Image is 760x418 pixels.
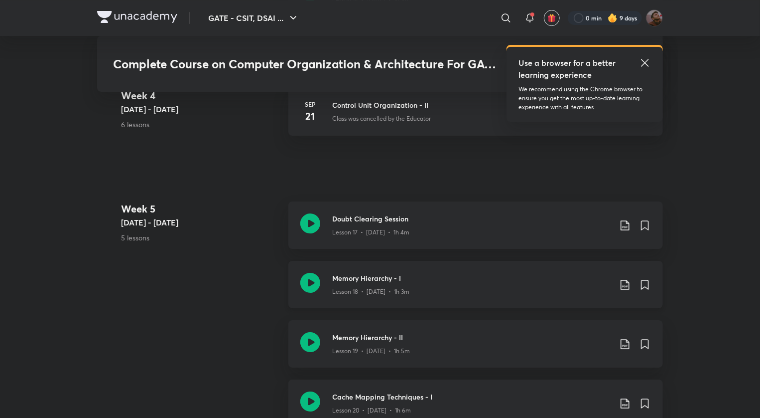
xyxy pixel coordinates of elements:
a: Sep21Control Unit Organization - IIClass was cancelled by the Educator [288,88,663,148]
p: Class was cancelled by the Educator [332,114,431,123]
h3: Memory Hierarchy - I [332,273,611,283]
h4: Week 5 [121,202,280,216]
p: Lesson 18 • [DATE] • 1h 3m [332,287,409,296]
img: Company Logo [97,11,177,23]
button: GATE - CSIT, DSAI ... [202,8,305,28]
p: Lesson 20 • [DATE] • 1h 6m [332,406,411,415]
a: Memory Hierarchy - ILesson 18 • [DATE] • 1h 3m [288,261,663,320]
h6: Sep [300,100,320,109]
img: avatar [547,13,556,22]
button: avatar [544,10,560,26]
a: Company Logo [97,11,177,25]
p: We recommend using the Chrome browser to ensure you get the most up-to-date learning experience w... [518,85,651,112]
p: 5 lessons [121,232,280,243]
p: Lesson 19 • [DATE] • 1h 5m [332,347,410,356]
a: Memory Hierarchy - IILesson 19 • [DATE] • 1h 5m [288,320,663,380]
p: Lesson 17 • [DATE] • 1h 4m [332,228,409,237]
h5: Use a browser for a better learning experience [518,57,618,81]
img: Suryansh Singh [646,9,663,26]
h3: Control Unit Organization - II [332,100,651,110]
img: streak [608,13,618,23]
h3: Memory Hierarchy - II [332,332,611,343]
h4: Week 4 [121,88,280,103]
h3: Cache Mapping Techniques - I [332,392,611,402]
a: Doubt Clearing SessionLesson 17 • [DATE] • 1h 4m [288,202,663,261]
h3: Doubt Clearing Session [332,213,611,224]
h4: 21 [300,109,320,124]
h5: [DATE] - [DATE] [121,103,280,115]
h3: Complete Course on Computer Organization & Architecture For GATE 2025/26/27 [113,57,503,71]
p: 6 lessons [121,119,280,130]
h5: [DATE] - [DATE] [121,216,280,228]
